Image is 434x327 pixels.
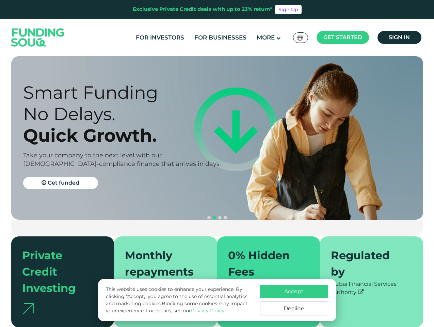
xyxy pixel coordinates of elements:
[23,103,229,125] div: No Delays.
[134,32,186,43] a: For Investors
[4,20,71,55] img: Logo
[212,215,217,220] button: navigation
[377,31,421,44] a: Sign in
[106,286,253,314] p: This website uses cookies to enhance your experience. By clicking "Accept," you agree to the use ...
[125,247,198,280] div: Monthly repayments
[260,285,328,298] button: Accept
[23,151,229,160] div: Take your company to the next level with our
[23,177,98,189] a: Get funded
[228,247,301,280] div: 0% Hidden Fees
[275,5,302,14] a: Sign Up
[331,280,412,296] div: Dubai Financial Services Authority
[191,308,225,314] a: Privacy Policy
[223,215,228,220] button: navigation
[297,35,303,41] img: SA Flag
[23,125,229,146] div: Quick Growth.
[206,215,212,220] button: navigation
[106,300,247,314] span: Blocking some cookies may impact your experience.
[22,247,95,296] div: Private Credit Investing
[323,34,362,41] span: Get started
[23,82,229,103] div: Smart Funding
[23,160,229,168] div: [DEMOGRAPHIC_DATA]-compliance finance that arrives in days.
[133,5,272,13] div: Exclusive Private Credit deals with up to 23% return*
[193,32,248,43] a: For Businesses
[48,180,79,186] span: Get funded
[257,34,275,41] span: More
[217,215,223,220] button: navigation
[146,308,226,314] span: For details, see our .
[389,34,410,41] span: Sign in
[331,247,404,280] div: Regulated by
[22,303,34,314] img: arrow
[260,301,328,315] button: Decline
